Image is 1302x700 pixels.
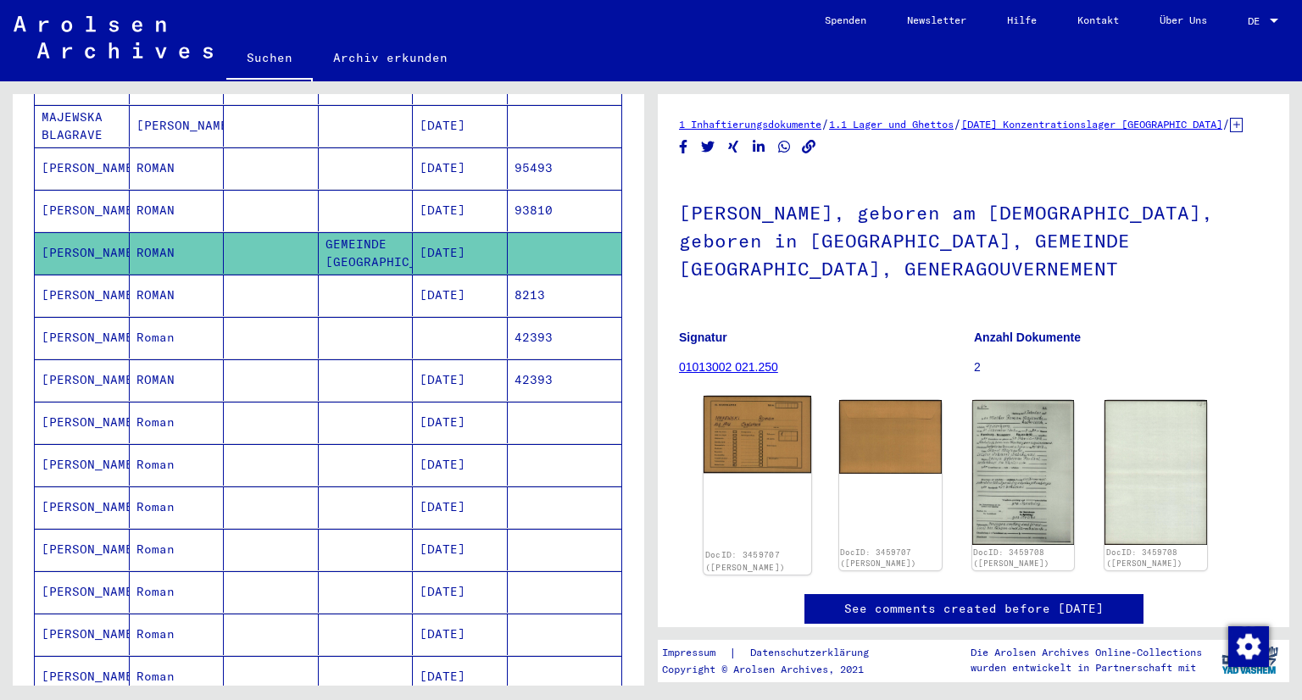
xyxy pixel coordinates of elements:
[829,118,954,131] a: 1.1 Lager und Ghettos
[35,105,130,147] mat-cell: MAJEWSKA BLAGRAVE
[35,359,130,401] mat-cell: [PERSON_NAME]
[679,118,821,131] a: 1 Inhaftierungsdokumente
[35,614,130,655] mat-cell: [PERSON_NAME]
[974,331,1081,344] b: Anzahl Dokumente
[821,116,829,131] span: /
[413,444,508,486] mat-cell: [DATE]
[413,614,508,655] mat-cell: [DATE]
[961,118,1222,131] a: [DATE] Konzentrationslager [GEOGRAPHIC_DATA]
[413,402,508,443] mat-cell: [DATE]
[226,37,313,81] a: Suchen
[319,232,414,274] mat-cell: [GEOGRAPHIC_DATA], GEMEINDE [GEOGRAPHIC_DATA], GENERAGOUVERNEMENT
[413,190,508,231] mat-cell: [DATE]
[413,275,508,316] mat-cell: [DATE]
[413,486,508,528] mat-cell: [DATE]
[35,232,130,274] mat-cell: [PERSON_NAME]
[313,37,468,78] a: Archiv erkunden
[1106,547,1182,569] a: DocID: 3459708 ([PERSON_NAME])
[800,136,818,158] button: Copy link
[130,359,225,401] mat-cell: ROMAN
[704,396,811,473] img: 001.jpg
[35,529,130,570] mat-cell: [PERSON_NAME]
[662,644,889,662] div: |
[662,662,889,677] p: Copyright © Arolsen Archives, 2021
[954,116,961,131] span: /
[508,275,622,316] mat-cell: 8213
[413,529,508,570] mat-cell: [DATE]
[130,190,225,231] mat-cell: ROMAN
[776,136,793,158] button: Share on WhatsApp
[413,571,508,613] mat-cell: [DATE]
[679,174,1268,304] h1: [PERSON_NAME], geboren am [DEMOGRAPHIC_DATA], geboren in [GEOGRAPHIC_DATA], GEMEINDE [GEOGRAPHIC_...
[130,571,225,613] mat-cell: Roman
[750,136,768,158] button: Share on LinkedIn
[1248,15,1266,27] span: DE
[35,147,130,189] mat-cell: [PERSON_NAME]
[130,317,225,358] mat-cell: Roman
[679,331,727,344] b: Signatur
[974,358,1268,376] p: 2
[508,317,622,358] mat-cell: 42393
[35,317,130,358] mat-cell: [PERSON_NAME]
[508,359,622,401] mat-cell: 42393
[130,656,225,697] mat-cell: Roman
[844,600,1104,618] a: See comments created before [DATE]
[35,444,130,486] mat-cell: [PERSON_NAME]
[130,529,225,570] mat-cell: Roman
[839,400,942,474] img: 002.jpg
[1222,116,1230,131] span: /
[413,232,508,274] mat-cell: [DATE]
[35,190,130,231] mat-cell: [PERSON_NAME]
[130,105,225,147] mat-cell: [PERSON_NAME]
[971,660,1202,675] p: wurden entwickelt in Partnerschaft mit
[14,16,213,58] img: Arolsen_neg.svg
[1104,400,1207,545] img: 002.jpg
[413,147,508,189] mat-cell: [DATE]
[35,402,130,443] mat-cell: [PERSON_NAME]
[1228,626,1269,667] img: Zustimmung ändern
[130,147,225,189] mat-cell: ROMAN
[508,190,622,231] mat-cell: 93810
[1227,625,1268,666] div: Zustimmung ändern
[413,105,508,147] mat-cell: [DATE]
[699,136,717,158] button: Share on Twitter
[508,147,622,189] mat-cell: 95493
[973,547,1049,569] a: DocID: 3459708 ([PERSON_NAME])
[413,359,508,401] mat-cell: [DATE]
[130,614,225,655] mat-cell: Roman
[737,644,889,662] a: Datenschutzerklärung
[725,136,743,158] button: Share on Xing
[130,486,225,528] mat-cell: Roman
[130,444,225,486] mat-cell: Roman
[679,360,778,374] a: 01013002 021.250
[413,656,508,697] mat-cell: [DATE]
[35,275,130,316] mat-cell: [PERSON_NAME]
[35,571,130,613] mat-cell: [PERSON_NAME]
[130,232,225,274] mat-cell: ROMAN
[35,486,130,528] mat-cell: [PERSON_NAME]
[35,656,130,697] mat-cell: [PERSON_NAME]
[130,275,225,316] mat-cell: ROMAN
[130,402,225,443] mat-cell: Roman
[840,547,916,569] a: DocID: 3459707 ([PERSON_NAME])
[972,400,1075,545] img: 001.jpg
[1218,639,1282,681] img: yv_logo.png
[705,550,786,572] a: DocID: 3459707 ([PERSON_NAME])
[675,136,693,158] button: Share on Facebook
[662,644,729,662] a: Impressum
[971,645,1202,660] p: Die Arolsen Archives Online-Collections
